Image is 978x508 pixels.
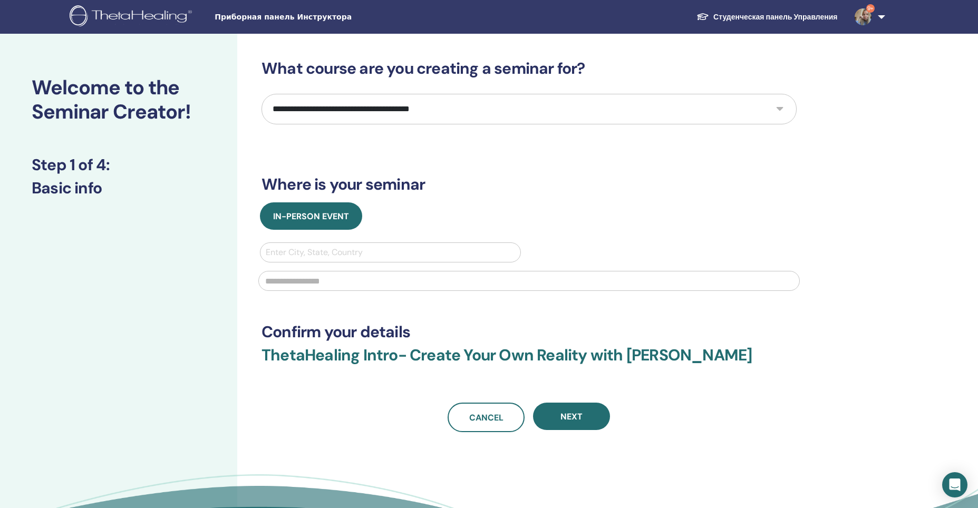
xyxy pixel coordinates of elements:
h2: Welcome to the Seminar Creator! [32,76,206,124]
ya-tr-span: Приборная панель Инструктора [215,13,352,21]
a: Cancel [448,403,525,432]
span: Next [560,411,583,422]
span: 9+ [866,4,875,13]
h3: Step 1 of 4 : [32,155,206,174]
h3: Basic info [32,179,206,198]
button: Next [533,403,610,430]
h3: What course are you creating a seminar for? [262,59,797,78]
span: In-Person Event [273,211,349,222]
span: Cancel [469,412,503,423]
img: logo.png [70,5,196,29]
img: default.jpg [855,8,872,25]
ya-tr-span: Студенческая панель Управления [713,12,837,22]
div: Откройте Интерком-Мессенджер [942,472,967,497]
a: Студенческая панель Управления [688,7,846,27]
img: graduation-cap-white.svg [696,12,709,21]
h3: Where is your seminar [262,175,797,194]
button: In-Person Event [260,202,362,230]
h3: ThetaHealing Intro- Create Your Own Reality with [PERSON_NAME] [262,346,797,377]
h3: Confirm your details [262,323,797,341]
